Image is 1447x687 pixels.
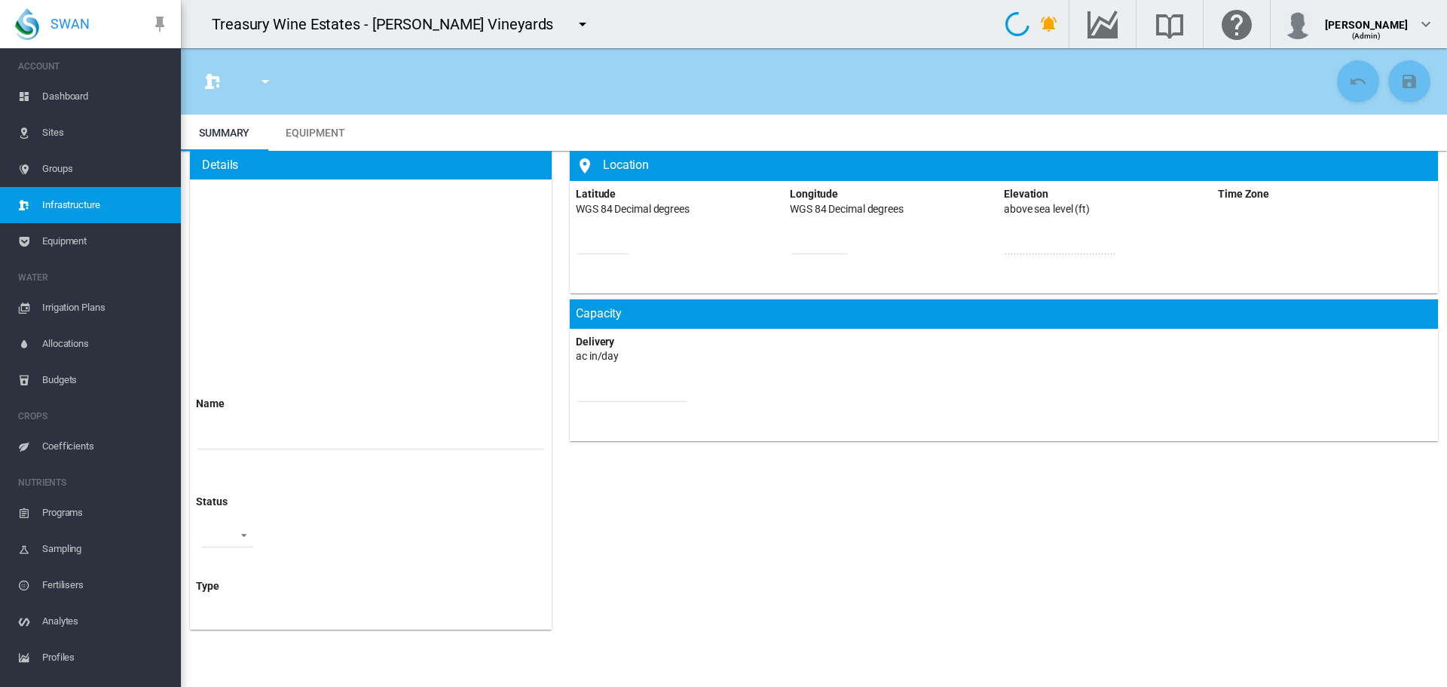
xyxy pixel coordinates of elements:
md-icon: icon-map-marker [576,157,594,175]
button: icon-bell-ring [1034,9,1064,39]
md-icon: Click here for help [1219,15,1255,33]
div: Treasury Wine Estates - [PERSON_NAME] Vineyards [212,14,567,35]
span: Sampling [42,531,169,567]
span: WATER [18,265,169,290]
span: Location [597,158,649,172]
button: Cancel Changes [1337,60,1379,103]
div: Name [196,397,546,412]
md-icon: icon-undo [1349,72,1367,90]
md-icon: Go to the Data Hub [1084,15,1121,33]
div: ac in/day [576,349,619,364]
button: icon-menu-down [567,9,598,39]
div: WGS 84 Decimal degrees [790,202,904,217]
div: above sea level (ft) [1004,202,1090,217]
span: Budgets [42,362,169,398]
span: Fertilisers [42,567,169,603]
span: Profiles [42,639,169,676]
div: Longitude [790,187,838,202]
button: icon-water-pump [197,66,228,97]
div: Delivery [576,335,614,350]
img: SWAN-Landscape-Logo-Colour-drop.png [15,8,39,40]
span: Equipment [42,223,169,259]
md-icon: icon-menu-down [574,15,592,33]
md-icon: icon-pin [151,15,169,33]
div: Status [196,495,546,510]
span: SWAN [50,14,90,33]
md-icon: icon-bell-ring [1040,15,1058,33]
md-icon: icon-water-pump [203,72,222,90]
div: Equipment [286,124,344,142]
span: Groups [42,151,169,187]
span: Analytes [42,603,169,639]
div: Type [196,579,546,594]
span: Infrastructure [42,187,169,223]
span: ACCOUNT [18,54,169,78]
div: [PERSON_NAME] [1325,11,1408,26]
span: Dashboard [42,78,169,115]
img: profile.jpg [1283,9,1313,39]
md-tab-item: Summary [181,115,268,151]
div: Elevation [1004,187,1048,202]
md-icon: Search the knowledge base [1152,15,1188,33]
span: (Admin) [1352,32,1381,40]
span: Allocations [42,326,169,362]
div: Capacity [570,299,1438,328]
div: Time Zone [1218,187,1269,202]
div: Latitude [576,187,616,202]
button: Save Changes [1388,60,1430,103]
button: icon-menu-down [250,66,280,97]
md-icon: icon-content-save [1400,72,1418,90]
span: CROPS [18,404,169,428]
md-icon: icon-chevron-down [1417,15,1435,33]
md-icon: icon-menu-down [256,72,274,90]
span: Irrigation Plans [42,290,169,326]
div: Details [196,157,238,173]
span: Coefficients [42,428,169,465]
span: NUTRIENTS [18,471,169,495]
span: Sites [42,115,169,151]
span: Programs [42,495,169,531]
div: WGS 84 Decimal degrees [576,202,690,217]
